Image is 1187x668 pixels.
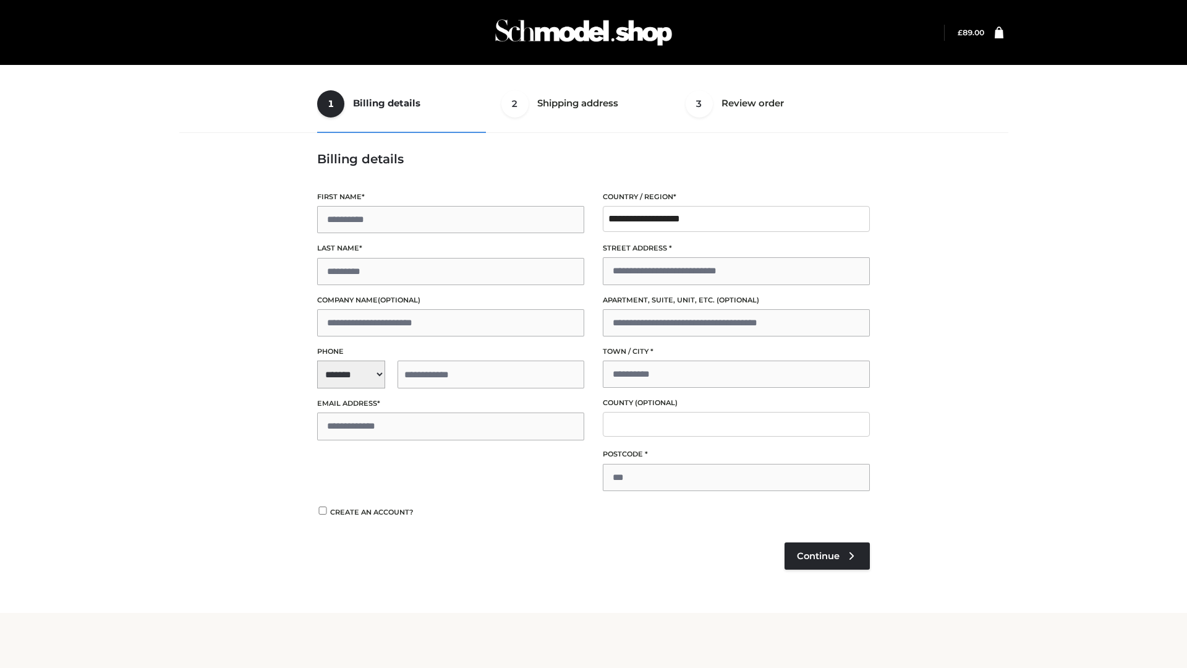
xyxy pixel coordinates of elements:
[717,296,759,304] span: (optional)
[958,28,963,37] span: £
[603,191,870,203] label: Country / Region
[797,550,840,562] span: Continue
[603,242,870,254] label: Street address
[603,294,870,306] label: Apartment, suite, unit, etc.
[317,242,584,254] label: Last name
[317,152,870,166] h3: Billing details
[958,28,984,37] bdi: 89.00
[491,8,676,57] img: Schmodel Admin 964
[958,28,984,37] a: £89.00
[317,398,584,409] label: Email address
[317,346,584,358] label: Phone
[603,397,870,409] label: County
[785,542,870,570] a: Continue
[378,296,420,304] span: (optional)
[330,508,414,516] span: Create an account?
[317,294,584,306] label: Company name
[635,398,678,407] span: (optional)
[317,507,328,515] input: Create an account?
[317,191,584,203] label: First name
[603,346,870,358] label: Town / City
[603,448,870,460] label: Postcode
